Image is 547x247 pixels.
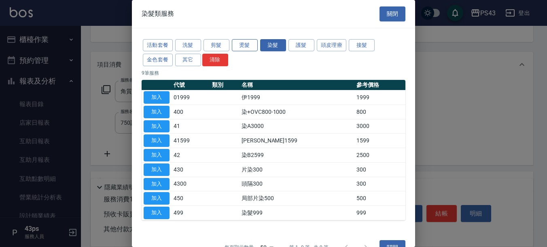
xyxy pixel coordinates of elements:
[144,163,170,176] button: 加入
[354,134,405,148] td: 1599
[143,39,173,52] button: 活動套餐
[240,105,354,119] td: 染+OVC800-1000
[172,134,210,148] td: 41599
[144,178,170,190] button: 加入
[204,39,229,52] button: 剪髮
[240,206,354,220] td: 染髮999
[210,80,240,90] th: 類別
[354,206,405,220] td: 999
[240,177,354,191] td: 頭隔300
[172,148,210,163] td: 42
[144,106,170,118] button: 加入
[354,90,405,105] td: 1999
[142,10,174,18] span: 染髮類服務
[175,54,201,66] button: 其它
[240,191,354,206] td: 局部片染500
[172,177,210,191] td: 4300
[354,191,405,206] td: 500
[240,90,354,105] td: 伊1999
[172,162,210,177] td: 430
[354,177,405,191] td: 300
[240,162,354,177] td: 片染300
[144,149,170,161] button: 加入
[354,148,405,163] td: 2500
[349,39,375,52] button: 接髮
[144,91,170,104] button: 加入
[172,119,210,134] td: 41
[354,119,405,134] td: 3000
[172,206,210,220] td: 499
[317,39,347,52] button: 頭皮理療
[172,105,210,119] td: 400
[240,119,354,134] td: 染A3000
[354,105,405,119] td: 800
[240,80,354,90] th: 名稱
[172,191,210,206] td: 450
[202,54,228,66] button: 清除
[354,80,405,90] th: 參考價格
[240,134,354,148] td: [PERSON_NAME]1599
[380,6,405,21] button: 關閉
[288,39,314,52] button: 護髮
[240,148,354,163] td: 染B2599
[172,90,210,105] td: 01999
[260,39,286,52] button: 染髮
[144,134,170,147] button: 加入
[144,192,170,205] button: 加入
[143,54,173,66] button: 金色套餐
[144,120,170,133] button: 加入
[175,39,201,52] button: 洗髮
[232,39,258,52] button: 燙髮
[172,80,210,90] th: 代號
[144,207,170,219] button: 加入
[142,69,405,77] p: 9 筆服務
[354,162,405,177] td: 300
